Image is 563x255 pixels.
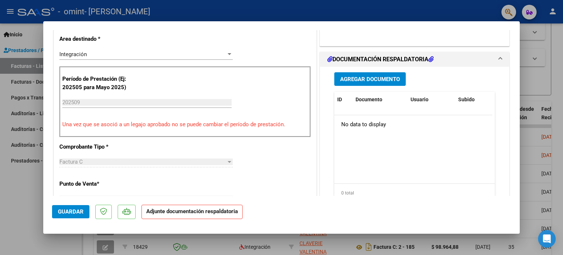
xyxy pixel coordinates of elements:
[146,208,238,215] strong: Adjunte documentación respaldatoria
[320,67,509,219] div: DOCUMENTACIÓN RESPALDATORIA
[58,208,84,215] span: Guardar
[356,96,382,102] span: Documento
[59,35,135,43] p: Area destinado *
[334,72,406,86] button: Agregar Documento
[59,180,135,188] p: Punto de Venta
[59,51,87,58] span: Integración
[411,96,428,102] span: Usuario
[337,96,342,102] span: ID
[408,92,455,108] datatable-header-cell: Usuario
[320,52,509,67] mat-expansion-panel-header: DOCUMENTACIÓN RESPALDATORIA
[458,96,475,102] span: Subido
[52,205,89,218] button: Guardar
[62,75,136,91] p: Período de Prestación (Ej: 202505 para Mayo 2025)
[334,115,492,134] div: No data to display
[492,92,529,108] datatable-header-cell: Acción
[334,184,495,202] div: 0 total
[327,55,434,64] h1: DOCUMENTACIÓN RESPALDATORIA
[62,120,308,129] p: Una vez que se asoció a un legajo aprobado no se puede cambiar el período de prestación.
[538,230,556,248] div: Open Intercom Messenger
[59,159,83,165] span: Factura C
[455,92,492,108] datatable-header-cell: Subido
[340,76,400,83] span: Agregar Documento
[59,143,135,151] p: Comprobante Tipo *
[334,92,353,108] datatable-header-cell: ID
[353,92,408,108] datatable-header-cell: Documento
